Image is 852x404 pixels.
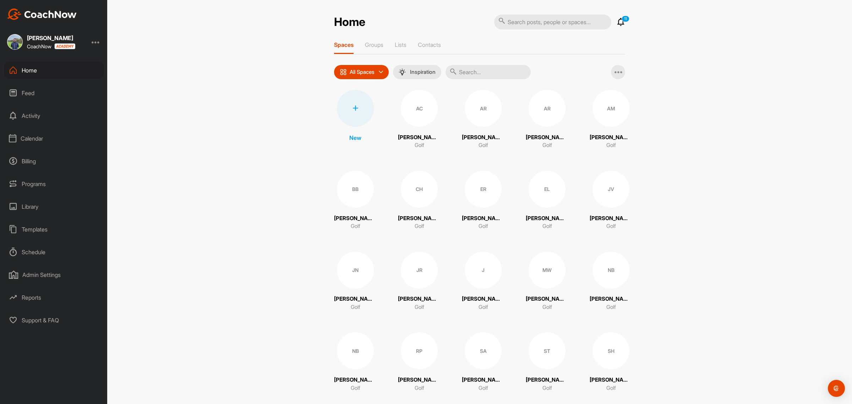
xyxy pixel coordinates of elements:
img: icon [340,69,347,76]
p: [PERSON_NAME] [462,214,504,223]
div: SH [592,332,629,369]
div: AR [465,90,502,127]
p: [PERSON_NAME] [590,214,632,223]
div: Home [4,61,104,79]
a: ST[PERSON_NAME]Golf [526,332,568,392]
div: NB [592,252,629,289]
p: Golf [479,384,488,392]
div: CH [401,171,438,208]
p: Groups [365,41,383,48]
p: Golf [415,384,424,392]
div: Programs [4,175,104,193]
a: CH[PERSON_NAME]Golf [398,171,441,230]
div: AM [592,90,629,127]
p: [PERSON_NAME] [526,376,568,384]
div: AC [401,90,438,127]
div: Feed [4,84,104,102]
div: EL [529,171,566,208]
div: [PERSON_NAME] [27,35,75,41]
a: J[PERSON_NAME]Golf [462,252,504,311]
a: SA[PERSON_NAME]Golf [462,332,504,392]
div: AR [529,90,566,127]
div: Calendar [4,130,104,147]
p: [PERSON_NAME] [526,295,568,303]
a: SH[PERSON_NAME]Golf [590,332,632,392]
p: Golf [351,222,360,230]
h2: Home [334,15,365,29]
p: [PERSON_NAME] [590,376,632,384]
div: JN [337,252,374,289]
input: Search... [446,65,531,79]
div: Reports [4,289,104,306]
p: New [349,133,361,142]
a: NB[PERSON_NAME]Golf [590,252,632,311]
input: Search posts, people or spaces... [494,15,611,29]
p: [PERSON_NAME] [462,133,504,142]
p: Inspiration [410,69,436,75]
a: AM[PERSON_NAME]Golf [590,90,632,149]
div: Library [4,198,104,215]
p: Golf [606,222,616,230]
div: Templates [4,220,104,238]
a: EL[PERSON_NAME]Golf [526,171,568,230]
p: Contacts [418,41,441,48]
p: 11 [622,16,629,22]
p: [PERSON_NAME] [526,133,568,142]
p: [PERSON_NAME] [398,214,441,223]
div: MW [529,252,566,289]
p: Golf [542,222,552,230]
p: [PERSON_NAME] [334,295,377,303]
a: JR[PERSON_NAME]Golf [398,252,441,311]
p: Golf [479,141,488,149]
div: ER [465,171,502,208]
div: JV [592,171,629,208]
a: MW[PERSON_NAME]Golf [526,252,568,311]
p: Golf [542,303,552,311]
div: ST [529,332,566,369]
p: Golf [415,141,424,149]
p: [PERSON_NAME] [462,376,504,384]
p: Golf [542,141,552,149]
div: SA [465,332,502,369]
p: [PERSON_NAME] [462,295,504,303]
div: J [465,252,502,289]
a: AC[PERSON_NAME]Golf [398,90,441,149]
div: Admin Settings [4,266,104,284]
div: Activity [4,107,104,125]
div: Billing [4,152,104,170]
p: Golf [606,303,616,311]
div: Open Intercom Messenger [828,380,845,397]
img: square_e7f01a7cdd3d5cba7fa3832a10add056.jpg [7,34,23,50]
div: CoachNow [27,43,75,49]
div: RP [401,332,438,369]
a: JN[PERSON_NAME]Golf [334,252,377,311]
p: Lists [395,41,406,48]
p: Spaces [334,41,354,48]
p: [PERSON_NAME] [398,376,441,384]
div: NB [337,332,374,369]
a: NB[PERSON_NAME]Golf [334,332,377,392]
p: [PERSON_NAME] [526,214,568,223]
a: JV[PERSON_NAME]Golf [590,171,632,230]
p: Golf [479,303,488,311]
a: AR[PERSON_NAME]Golf [526,90,568,149]
p: [PERSON_NAME] [398,295,441,303]
p: Golf [606,384,616,392]
a: BB[PERSON_NAME]Golf [334,171,377,230]
p: Golf [415,303,424,311]
div: Schedule [4,243,104,261]
p: Golf [479,222,488,230]
div: Support & FAQ [4,311,104,329]
p: All Spaces [350,69,375,75]
p: [PERSON_NAME] [590,133,632,142]
img: CoachNow acadmey [54,43,75,49]
p: Golf [606,141,616,149]
a: AR[PERSON_NAME]Golf [462,90,504,149]
p: Golf [351,303,360,311]
div: BB [337,171,374,208]
a: ER[PERSON_NAME]Golf [462,171,504,230]
p: [PERSON_NAME] [590,295,632,303]
p: Golf [415,222,424,230]
img: CoachNow [7,9,77,20]
p: [PERSON_NAME] [398,133,441,142]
